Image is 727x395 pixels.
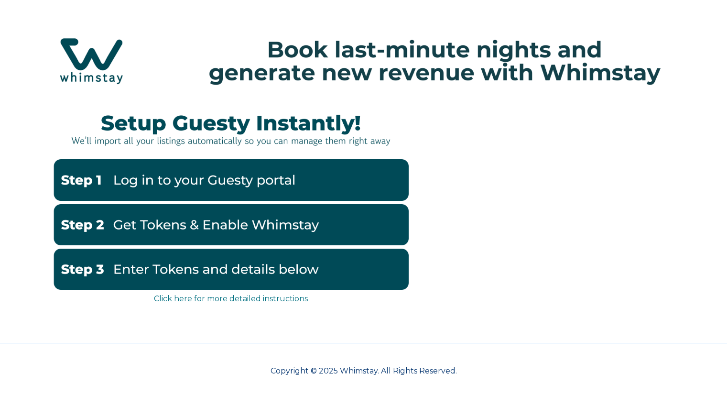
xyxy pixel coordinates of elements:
img: instantlyguesty [53,102,409,155]
img: Hubspot header for SSOB (4) [10,23,717,99]
p: Copyright © 2025 Whimstay. All Rights Reserved. [53,365,674,377]
img: GuestyTokensandenable [53,204,409,245]
img: EnterbelowGuesty [53,249,409,290]
a: Click here for more detailed instructions [154,294,308,303]
img: Guestystep1-2 [53,159,409,200]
